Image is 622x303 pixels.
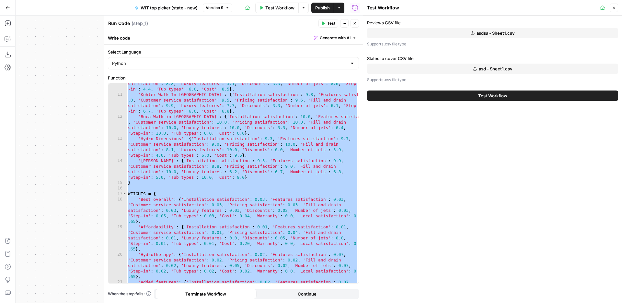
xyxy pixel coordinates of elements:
[327,20,335,26] span: Test
[206,5,224,11] span: Version 9
[108,114,127,136] div: 12
[108,75,359,81] label: Function
[367,77,618,83] p: Supports .csv file type
[203,4,232,12] button: Version 9
[112,60,347,67] input: Python
[108,224,127,252] div: 19
[367,19,618,26] label: Reviews CSV file
[108,49,359,55] label: Select Language
[315,5,330,11] span: Publish
[108,180,127,186] div: 15
[320,35,351,41] span: Generate with AI
[478,92,507,99] span: Test Workflow
[108,158,127,180] div: 14
[367,91,618,101] button: Test Workflow
[108,191,127,197] div: 17
[311,3,334,13] button: Publish
[108,136,127,158] div: 13
[108,92,127,114] div: 11
[265,5,294,11] span: Test Workflow
[257,289,358,299] button: Continue
[108,186,127,191] div: 16
[132,20,148,27] span: ( step_1 )
[367,55,618,62] label: States to cover CSV file
[367,41,618,47] p: Supports .csv file type
[108,252,127,279] div: 20
[131,3,202,13] button: WIT top picker (state - new)
[479,66,513,72] span: asd - Sheet1.csv
[367,28,618,38] button: asdsa - Sheet1.csv
[123,191,126,197] span: Toggle code folding, rows 17 through 24
[141,5,198,11] span: WIT top picker (state - new)
[108,291,151,297] a: When the step fails:
[185,291,226,297] span: Terminate Workflow
[311,34,359,42] button: Generate with AI
[318,19,338,28] button: Test
[108,197,127,224] div: 18
[477,30,515,36] span: asdsa - Sheet1.csv
[367,64,618,74] button: asd - Sheet1.csv
[298,291,317,297] span: Continue
[255,3,298,13] button: Test Workflow
[108,20,130,27] textarea: Run Code
[104,31,363,44] div: Write code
